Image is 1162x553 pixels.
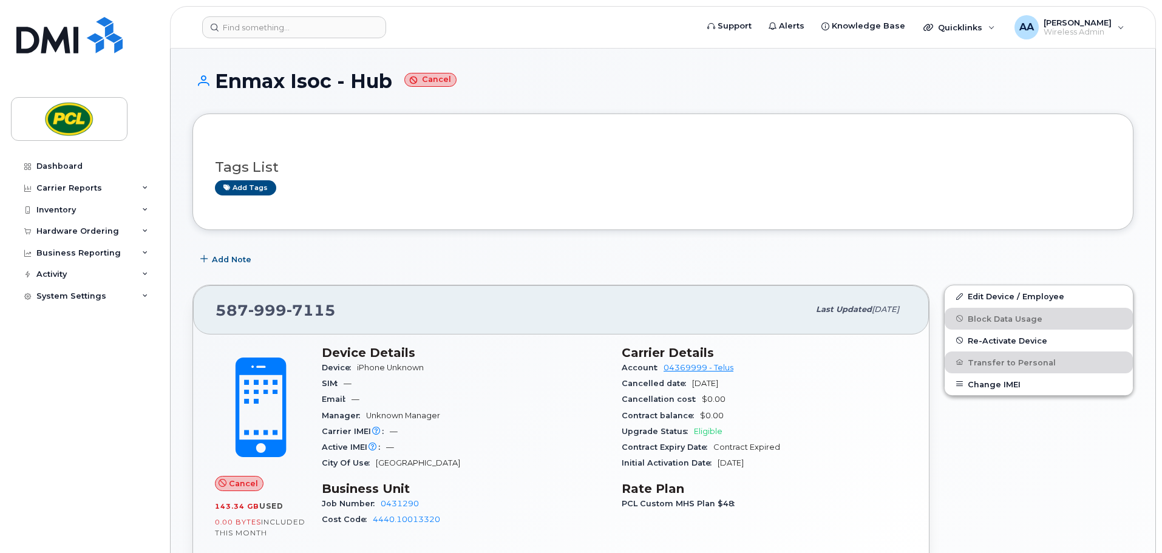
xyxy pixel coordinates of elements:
a: Add tags [215,180,276,195]
span: — [352,395,359,404]
h3: Carrier Details [622,345,907,360]
span: Upgrade Status [622,427,694,436]
span: Cancelled date [622,379,692,388]
a: Edit Device / Employee [945,285,1133,307]
span: Last updated [816,305,872,314]
span: [GEOGRAPHIC_DATA] [376,458,460,467]
span: Contract Expired [713,443,780,452]
span: Add Note [212,254,251,265]
span: Active IMEI [322,443,386,452]
a: 04369999 - Telus [664,363,733,372]
span: Re-Activate Device [968,336,1047,345]
span: included this month [215,517,305,537]
a: 4440.10013320 [373,515,440,524]
span: PCL Custom MHS Plan $48 [622,499,741,508]
span: — [390,427,398,436]
span: Cancel [229,478,258,489]
h3: Device Details [322,345,607,360]
span: Manager [322,411,366,420]
span: Cancellation cost [622,395,702,404]
button: Add Note [192,248,262,270]
span: [DATE] [872,305,899,314]
a: 0431290 [381,499,419,508]
span: Job Number [322,499,381,508]
span: Contract Expiry Date [622,443,713,452]
span: $0.00 [700,411,724,420]
span: Device [322,363,357,372]
span: Email [322,395,352,404]
span: Contract balance [622,411,700,420]
span: 7115 [287,301,336,319]
h3: Rate Plan [622,481,907,496]
span: used [259,501,284,511]
button: Change IMEI [945,373,1133,395]
h3: Business Unit [322,481,607,496]
span: 587 [216,301,336,319]
h3: Tags List [215,160,1111,175]
span: 999 [248,301,287,319]
span: City Of Use [322,458,376,467]
button: Block Data Usage [945,308,1133,330]
button: Re-Activate Device [945,330,1133,351]
span: [DATE] [718,458,744,467]
span: $0.00 [702,395,725,404]
span: — [344,379,352,388]
h1: Enmax Isoc - Hub [192,70,1133,92]
span: 143.34 GB [215,502,259,511]
span: SIM [322,379,344,388]
span: Carrier IMEI [322,427,390,436]
span: Account [622,363,664,372]
span: 0.00 Bytes [215,518,261,526]
span: iPhone Unknown [357,363,424,372]
span: Cost Code [322,515,373,524]
span: Eligible [694,427,722,436]
span: Initial Activation Date [622,458,718,467]
span: — [386,443,394,452]
small: Cancel [404,73,457,87]
span: [DATE] [692,379,718,388]
span: Unknown Manager [366,411,440,420]
button: Transfer to Personal [945,351,1133,373]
